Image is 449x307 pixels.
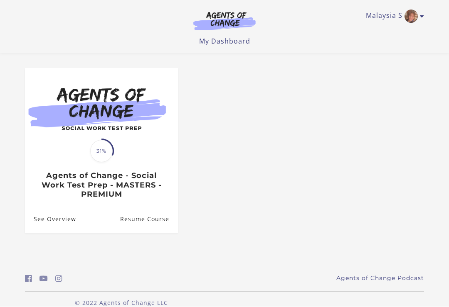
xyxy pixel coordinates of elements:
a: https://www.facebook.com/groups/aswbtestprep (Open in a new window) [25,273,32,285]
a: Agents of Change - Social Work Test Prep - MASTERS - PREMIUM: See Overview [25,206,76,233]
a: Agents of Change - Social Work Test Prep - MASTERS - PREMIUM: Resume Course [120,206,178,233]
i: https://www.facebook.com/groups/aswbtestprep (Open in a new window) [25,275,32,283]
a: My Dashboard [199,37,250,46]
a: https://www.instagram.com/agentsofchangeprep/ (Open in a new window) [55,273,62,285]
img: Agents of Change Logo [185,12,264,31]
a: https://www.youtube.com/c/AgentsofChangeTestPrepbyMeaganMitchell (Open in a new window) [39,273,48,285]
i: https://www.instagram.com/agentsofchangeprep/ (Open in a new window) [55,275,62,283]
a: Toggle menu [366,10,420,23]
a: Agents of Change Podcast [336,274,424,283]
i: https://www.youtube.com/c/AgentsofChangeTestPrepbyMeaganMitchell (Open in a new window) [39,275,48,283]
span: 31% [90,140,113,163]
h3: Agents of Change - Social Work Test Prep - MASTERS - PREMIUM [34,171,169,200]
